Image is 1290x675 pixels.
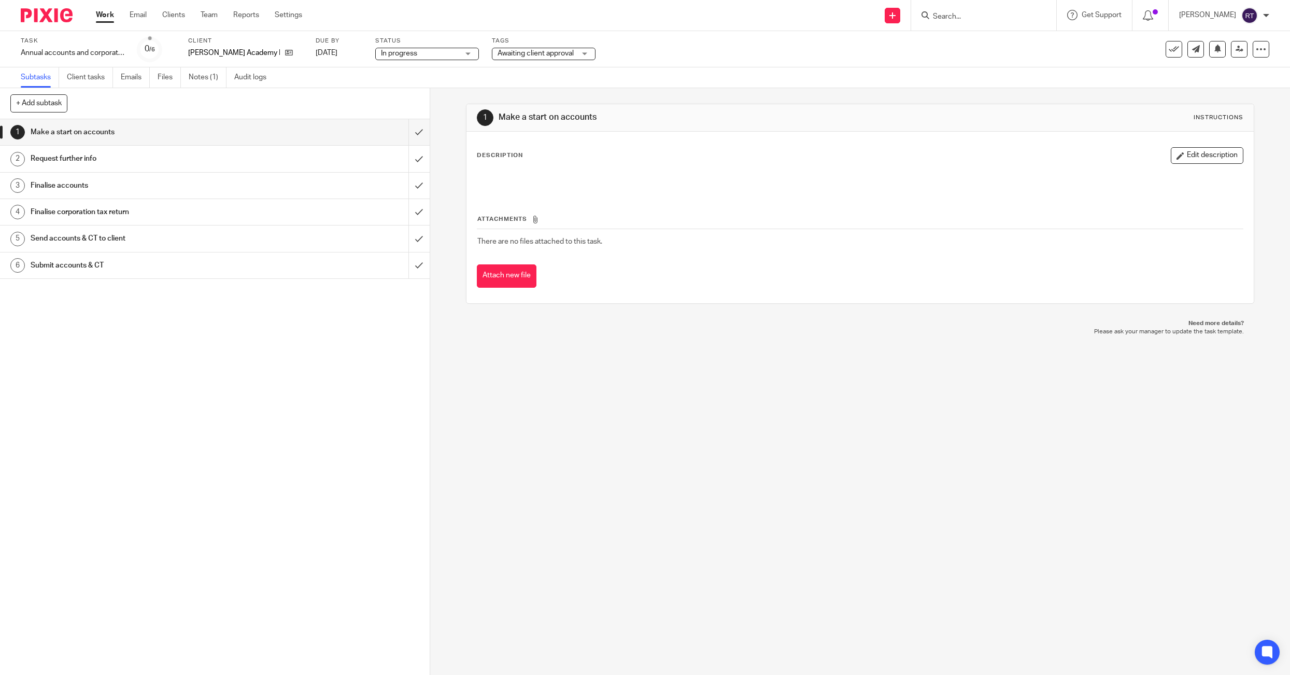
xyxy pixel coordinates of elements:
[121,67,150,88] a: Emails
[234,67,274,88] a: Audit logs
[492,37,596,45] label: Tags
[1194,114,1243,122] div: Instructions
[275,10,302,20] a: Settings
[21,48,124,58] div: Annual accounts and corporation tax return
[10,178,25,193] div: 3
[188,37,303,45] label: Client
[477,216,527,222] span: Attachments
[10,258,25,273] div: 6
[1241,7,1258,24] img: svg%3E
[158,67,181,88] a: Files
[10,94,67,112] button: + Add subtask
[476,328,1244,336] p: Please ask your manager to update the task template.
[477,238,602,245] span: There are no files attached to this task.
[233,10,259,20] a: Reports
[10,205,25,219] div: 4
[476,319,1244,328] p: Need more details?
[31,204,276,220] h1: Finalise corporation tax return
[201,10,218,20] a: Team
[31,151,276,166] h1: Request further info
[932,12,1025,22] input: Search
[10,125,25,139] div: 1
[149,47,155,52] small: /6
[316,37,362,45] label: Due by
[189,67,226,88] a: Notes (1)
[1179,10,1236,20] p: [PERSON_NAME]
[10,232,25,246] div: 5
[21,67,59,88] a: Subtasks
[1171,147,1243,164] button: Edit description
[477,151,523,160] p: Description
[145,43,155,55] div: 0
[96,10,114,20] a: Work
[188,48,280,58] p: [PERSON_NAME] Academy Ltd
[31,231,276,246] h1: Send accounts & CT to client
[498,50,574,57] span: Awaiting client approval
[67,67,113,88] a: Client tasks
[10,152,25,166] div: 2
[381,50,417,57] span: In progress
[316,49,337,57] span: [DATE]
[31,178,276,193] h1: Finalise accounts
[162,10,185,20] a: Clients
[499,112,882,123] h1: Make a start on accounts
[21,37,124,45] label: Task
[31,258,276,273] h1: Submit accounts & CT
[31,124,276,140] h1: Make a start on accounts
[1082,11,1122,19] span: Get Support
[130,10,147,20] a: Email
[477,109,493,126] div: 1
[477,264,536,288] button: Attach new file
[21,8,73,22] img: Pixie
[375,37,479,45] label: Status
